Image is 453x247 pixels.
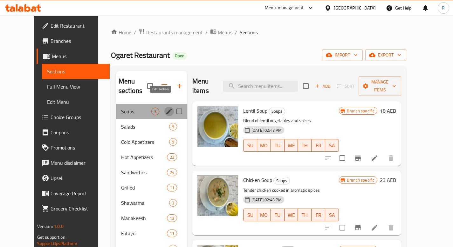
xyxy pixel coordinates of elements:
[314,141,323,150] span: FR
[121,138,169,146] span: Cold Appetizers
[47,98,105,106] span: Edit Menu
[383,150,399,166] button: delete
[243,139,257,152] button: SU
[37,155,110,170] a: Menu disclaimer
[151,108,159,115] div: items
[243,186,339,194] p: Tender chicken cooked in aromatic spices
[205,29,208,36] li: /
[350,220,366,235] button: Branch-specific-item
[116,195,187,210] div: Shawarma3
[169,138,177,146] div: items
[371,224,378,231] a: Edit menu item
[119,77,147,96] h2: Menu sections
[139,28,203,37] a: Restaurants management
[37,140,110,155] a: Promotions
[169,199,177,207] div: items
[322,49,363,61] button: import
[325,209,339,221] button: SA
[169,139,177,145] span: 9
[116,226,187,241] div: Fatayer11
[257,209,271,221] button: MO
[152,109,159,115] span: 3
[285,209,298,221] button: WE
[167,153,177,161] div: items
[37,233,66,241] span: Get support on:
[249,197,284,203] span: [DATE] 02:43 PM
[328,210,336,220] span: SA
[325,139,339,152] button: SA
[157,78,172,94] span: Sort sections
[300,210,309,220] span: TH
[243,175,272,185] span: Chicken Soup
[380,106,396,115] h6: 18 AED
[300,141,309,150] span: TH
[52,52,105,60] span: Menus
[380,176,396,184] h6: 23 AED
[37,201,110,216] a: Grocery Checklist
[172,53,187,58] span: Open
[42,94,110,110] a: Edit Menu
[336,151,349,165] span: Select to update
[37,18,110,33] a: Edit Restaurant
[121,153,167,161] span: Hot Appetizers
[121,199,169,207] span: Shawarma
[243,106,267,116] span: Lentil Soup
[312,209,325,221] button: FR
[246,141,255,150] span: SU
[116,150,187,165] div: Hot Appetizers22
[327,51,358,59] span: import
[121,123,169,130] span: Salads
[37,186,110,201] a: Coverage Report
[371,154,378,162] a: Edit menu item
[269,108,285,115] div: Soups
[167,230,177,237] div: items
[37,125,110,140] a: Coupons
[167,215,177,221] span: 13
[116,165,187,180] div: Sandwiches24
[442,4,445,11] span: R
[273,177,290,184] div: Soups
[344,177,377,183] span: Branch specific
[197,176,238,216] img: Chicken Soup
[314,83,331,90] span: Add
[243,117,339,125] p: Blend of lentil vegetables and spices
[51,22,105,30] span: Edit Restaurant
[121,169,167,176] span: Sandwiches
[172,78,187,94] button: Add section
[51,144,105,151] span: Promotions
[121,230,167,237] span: Fatayer
[287,210,296,220] span: WE
[121,108,151,115] span: Soups
[218,29,232,36] span: Menus
[42,79,110,94] a: Full Menu View
[167,170,177,176] span: 24
[167,154,177,160] span: 22
[257,139,271,152] button: MO
[111,28,407,37] nav: breadcrumb
[365,49,406,61] button: export
[260,141,268,150] span: MO
[328,141,336,150] span: SA
[336,221,349,234] span: Select to update
[37,49,110,64] a: Menus
[47,68,105,75] span: Sections
[273,141,282,150] span: TU
[235,29,237,36] li: /
[47,83,105,90] span: Full Menu View
[333,81,359,91] span: Select section first
[134,29,136,36] li: /
[240,29,258,36] span: Sections
[223,81,298,92] input: search
[51,190,105,197] span: Coverage Report
[121,214,167,222] div: Manakeesh
[143,79,157,93] span: Select all sections
[172,52,187,60] div: Open
[192,77,215,96] h2: Menu items
[344,108,377,114] span: Branch specific
[167,185,177,191] span: 11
